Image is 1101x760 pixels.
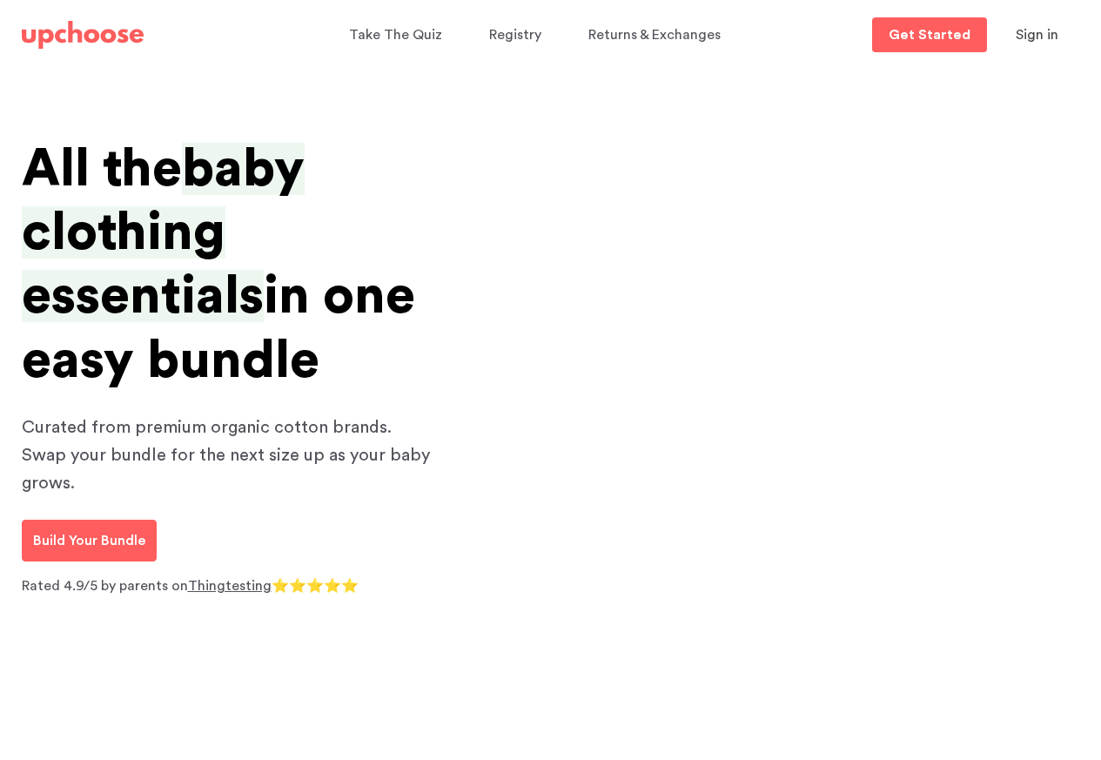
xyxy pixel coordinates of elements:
[889,28,970,42] p: Get Started
[272,579,359,593] span: ⭐⭐⭐⭐⭐
[994,17,1080,52] button: Sign in
[22,520,157,562] a: Build Your Bundle
[22,17,144,53] a: UpChoose
[588,18,726,52] a: Returns & Exchanges
[188,579,272,593] a: Thingtesting
[22,21,144,49] img: UpChoose
[22,414,440,497] p: Curated from premium organic cotton brands. Swap your bundle for the next size up as your baby gr...
[489,28,541,42] span: Registry
[22,579,188,593] span: Rated 4.9/5 by parents on
[349,18,447,52] a: Take The Quiz
[22,270,415,386] span: in one easy bundle
[349,28,442,42] span: Take The Quiz
[22,143,305,322] span: baby clothing essentials
[588,28,721,42] span: Returns & Exchanges
[489,18,547,52] a: Registry
[1016,28,1058,42] span: Sign in
[33,530,145,551] p: Build Your Bundle
[872,17,987,52] a: Get Started
[22,143,182,195] span: All the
